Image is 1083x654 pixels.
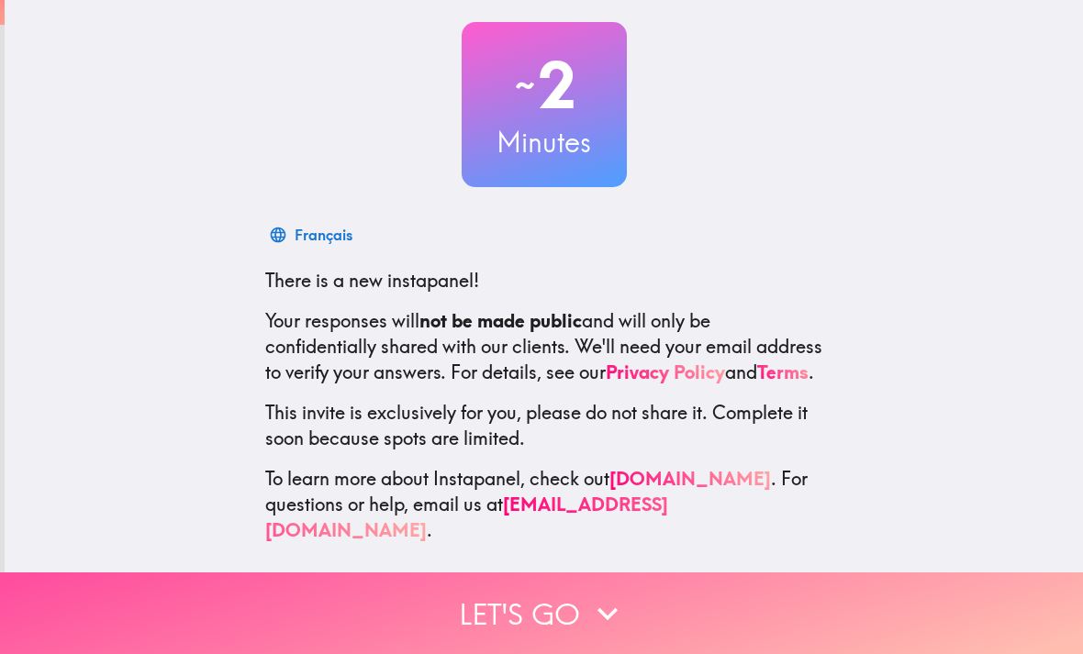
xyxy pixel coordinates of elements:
div: Français [295,222,352,248]
button: Français [265,216,360,253]
a: [EMAIL_ADDRESS][DOMAIN_NAME] [265,493,668,541]
h2: 2 [462,48,627,123]
span: ~ [512,58,538,113]
a: Privacy Policy [606,360,725,383]
h3: Minutes [462,123,627,161]
a: [DOMAIN_NAME] [609,467,771,490]
b: not be made public [419,309,582,332]
p: This invite is exclusively for you, please do not share it. Complete it soon because spots are li... [265,400,823,451]
p: Your responses will and will only be confidentially shared with our clients. We'll need your emai... [265,308,823,385]
a: Terms [757,360,809,383]
p: To learn more about Instapanel, check out . For questions or help, email us at . [265,466,823,543]
span: There is a new instapanel! [265,269,479,292]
